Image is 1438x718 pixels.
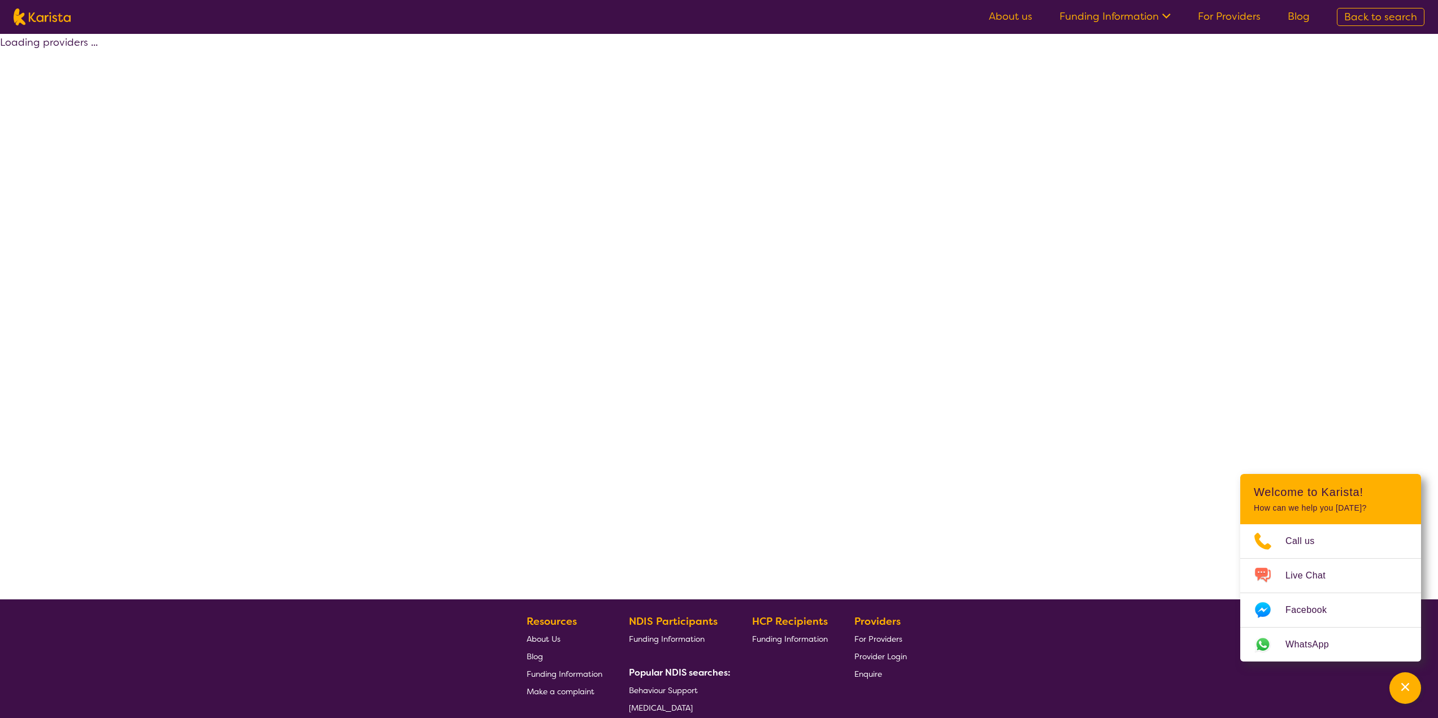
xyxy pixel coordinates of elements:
b: Popular NDIS searches: [629,667,731,678]
b: Providers [854,615,901,628]
a: About Us [527,630,602,647]
b: HCP Recipients [752,615,828,628]
ul: Choose channel [1240,524,1421,662]
span: Back to search [1344,10,1417,24]
span: Blog [527,651,543,662]
span: About Us [527,634,561,644]
p: How can we help you [DATE]? [1254,503,1407,513]
a: Make a complaint [527,682,602,700]
a: Web link opens in a new tab. [1240,628,1421,662]
a: Blog [527,647,602,665]
a: Behaviour Support [629,681,726,699]
img: Karista logo [14,8,71,25]
a: For Providers [1198,10,1261,23]
h2: Welcome to Karista! [1254,485,1407,499]
a: Back to search [1337,8,1424,26]
span: Funding Information [527,669,602,679]
a: Funding Information [629,630,726,647]
div: Channel Menu [1240,474,1421,662]
span: For Providers [854,634,902,644]
a: Provider Login [854,647,907,665]
a: About us [989,10,1032,23]
span: [MEDICAL_DATA] [629,703,693,713]
a: Funding Information [1059,10,1171,23]
a: Funding Information [527,665,602,682]
a: For Providers [854,630,907,647]
span: Make a complaint [527,686,594,697]
span: Facebook [1285,602,1340,619]
span: Live Chat [1285,567,1339,584]
button: Channel Menu [1389,672,1421,704]
span: Behaviour Support [629,685,698,695]
span: WhatsApp [1285,636,1343,653]
span: Provider Login [854,651,907,662]
a: Funding Information [752,630,828,647]
span: Funding Information [752,634,828,644]
span: Enquire [854,669,882,679]
a: [MEDICAL_DATA] [629,699,726,716]
a: Enquire [854,665,907,682]
b: Resources [527,615,577,628]
a: Blog [1288,10,1310,23]
span: Funding Information [629,634,705,644]
b: NDIS Participants [629,615,718,628]
span: Call us [1285,533,1328,550]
